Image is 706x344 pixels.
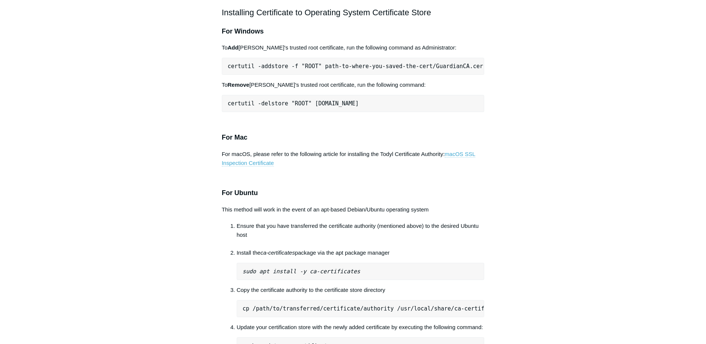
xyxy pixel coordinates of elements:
li: Ensure that you have transferred the certificate authority (mentioned above) to the desired Ubunt... [237,222,485,248]
em: sudo apt install -y ca-certificates [243,268,360,275]
span: To [222,44,228,51]
span: [PERSON_NAME]'s trusted root certificate, run the following command as Administrator: [239,44,457,51]
span: Remove [228,82,249,88]
span: certutil -delstore "ROOT" [DOMAIN_NAME] [228,100,359,107]
span: Add [228,44,239,51]
p: For macOS, please refer to the following article for installing the Todyl Certificate Authority: [222,150,485,168]
h2: Installing Certificate to Operating System Certificate Store [222,6,485,19]
li: Install the package via the apt package manager [237,248,485,280]
span: [PERSON_NAME]'s trusted root certificate, run the following command: [249,82,426,88]
span: For Mac [222,134,247,141]
span: To [222,82,228,88]
em: ca-certificates [261,249,295,256]
span: For Ubuntu [222,189,258,197]
span: certutil -addstore -f "ROOT" path-to-where-you-saved-the-cert/GuardianCA.cer [228,63,483,70]
li: Copy the certificate authority to the certificate store directory [237,286,485,317]
span: For Windows [222,28,264,35]
pre: cp /path/to/transferred/certificate/authority /usr/local/share/ca-certificates/GuardianCA.cer [237,300,485,317]
span: This method will work in the event of an apt-based Debian/Ubuntu operating system [222,206,429,213]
